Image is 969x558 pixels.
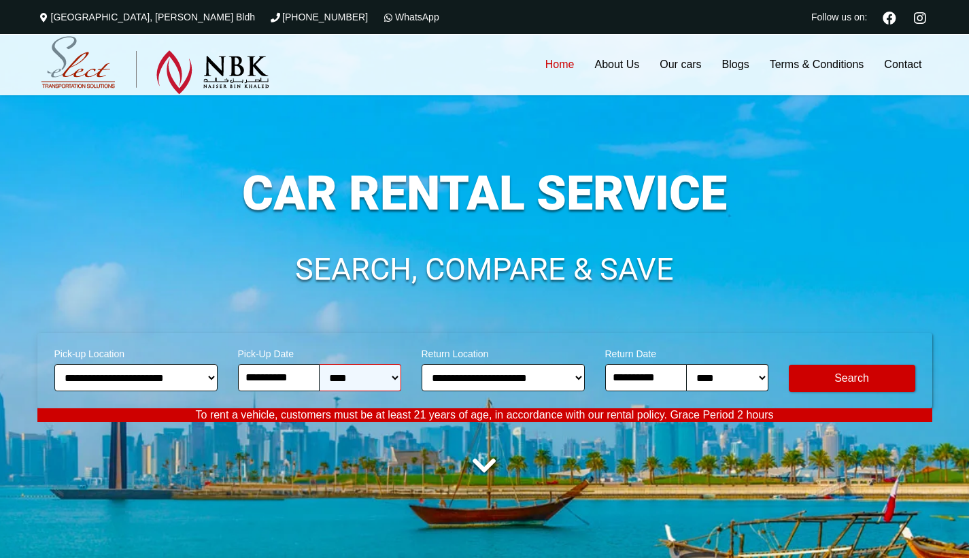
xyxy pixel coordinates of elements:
a: Contact [874,34,932,95]
a: Instagram [908,10,932,24]
a: [PHONE_NUMBER] [269,12,368,22]
img: Select Rent a Car [41,36,269,95]
p: To rent a vehicle, customers must be at least 21 years of age, in accordance with our rental poli... [37,408,932,422]
span: Pick-up Location [54,340,218,364]
a: Home [535,34,585,95]
a: About Us [584,34,649,95]
span: Return Date [605,340,768,364]
a: Our cars [649,34,711,95]
button: Modify Search [789,365,915,392]
a: Blogs [712,34,760,95]
span: Return Location [422,340,585,364]
h1: SEARCH, COMPARE & SAVE [37,254,932,285]
a: Facebook [877,10,902,24]
a: WhatsApp [381,12,439,22]
span: Pick-Up Date [238,340,401,364]
a: Terms & Conditions [760,34,874,95]
h1: CAR RENTAL SERVICE [37,169,932,217]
